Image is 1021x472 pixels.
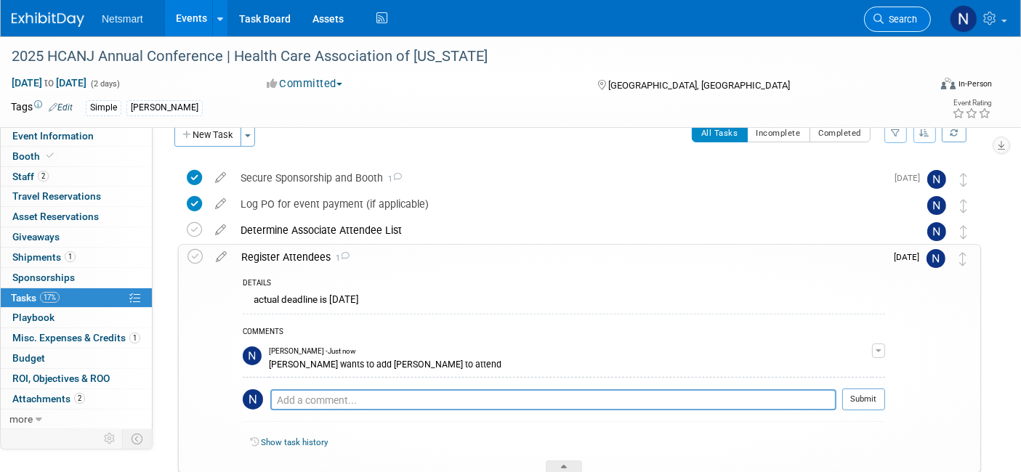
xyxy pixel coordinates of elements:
[960,173,967,187] i: Move task
[960,225,967,239] i: Move task
[960,199,967,213] i: Move task
[331,253,350,263] span: 1
[1,167,152,187] a: Staff2
[927,170,946,189] img: Nina Finn
[12,231,60,243] span: Giveaways
[884,14,917,25] span: Search
[1,288,152,308] a: Tasks17%
[952,99,991,107] div: Event Rating
[12,251,76,263] span: Shipments
[1,248,152,267] a: Shipments1
[208,171,233,184] a: edit
[608,80,790,91] span: [GEOGRAPHIC_DATA], [GEOGRAPHIC_DATA]
[1,207,152,227] a: Asset Reservations
[747,123,810,142] button: Incomplete
[12,190,101,202] span: Travel Reservations
[243,389,263,410] img: Nina Finn
[1,126,152,146] a: Event Information
[12,171,49,182] span: Staff
[233,218,898,243] div: Determine Associate Attendee List
[842,388,885,410] button: Submit
[11,292,60,304] span: Tasks
[174,123,241,147] button: New Task
[12,393,85,404] span: Attachments
[927,249,945,268] img: Nina Finn
[941,78,956,89] img: Format-Inperson.png
[12,150,57,162] span: Booth
[864,7,931,32] a: Search
[233,166,886,190] div: Secure Sponsorship and Booth
[1,349,152,368] a: Budget
[243,346,262,365] img: Nina Finn
[12,272,75,283] span: Sponsorships
[1,187,152,206] a: Travel Reservations
[942,123,966,142] a: Refresh
[950,5,977,33] img: Nina Finn
[9,413,33,425] span: more
[958,78,992,89] div: In-Person
[269,346,355,357] span: [PERSON_NAME] - Just now
[1,369,152,388] a: ROI, Objectives & ROO
[42,77,56,89] span: to
[49,102,73,113] a: Edit
[1,227,152,247] a: Giveaways
[208,224,233,237] a: edit
[1,268,152,288] a: Sponsorships
[243,278,885,290] div: DETAILS
[12,332,140,343] span: Misc. Expenses & Credits
[847,76,992,97] div: Event Format
[38,171,49,182] span: 2
[74,393,85,404] span: 2
[209,251,234,264] a: edit
[895,173,927,183] span: [DATE]
[692,123,748,142] button: All Tasks
[1,328,152,348] a: Misc. Expenses & Credits1
[269,357,872,370] div: [PERSON_NAME] wants to add [PERSON_NAME] to attend
[894,252,927,262] span: [DATE]
[810,123,871,142] button: Completed
[12,352,45,364] span: Budget
[11,99,73,116] td: Tags
[261,437,328,447] a: Show task history
[243,325,885,341] div: COMMENTS
[12,373,110,384] span: ROI, Objectives & ROO
[86,100,121,115] div: Simple
[126,100,203,115] div: [PERSON_NAME]
[927,196,946,215] img: Nina Finn
[1,389,152,409] a: Attachments2
[927,222,946,241] img: Nina Finn
[208,198,233,211] a: edit
[12,12,84,27] img: ExhibitDay
[97,429,123,448] td: Personalize Event Tab Strip
[12,211,99,222] span: Asset Reservations
[7,44,908,70] div: 2025 HCANJ Annual Conference | Health Care Association of [US_STATE]
[129,333,140,343] span: 1
[47,152,54,160] i: Booth reservation complete
[102,13,143,25] span: Netsmart
[12,312,55,323] span: Playbook
[233,192,898,216] div: Log PO for event payment (if applicable)
[123,429,153,448] td: Toggle Event Tabs
[234,245,885,269] div: Register Attendees
[959,252,966,266] i: Move task
[12,130,94,142] span: Event Information
[1,410,152,429] a: more
[65,251,76,262] span: 1
[383,174,402,184] span: 1
[89,79,120,89] span: (2 days)
[262,76,348,91] button: Committed
[1,308,152,327] a: Playbook
[11,76,87,89] span: [DATE] [DATE]
[1,147,152,166] a: Booth
[40,292,60,303] span: 17%
[243,290,885,313] div: actual deadline is [DATE]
